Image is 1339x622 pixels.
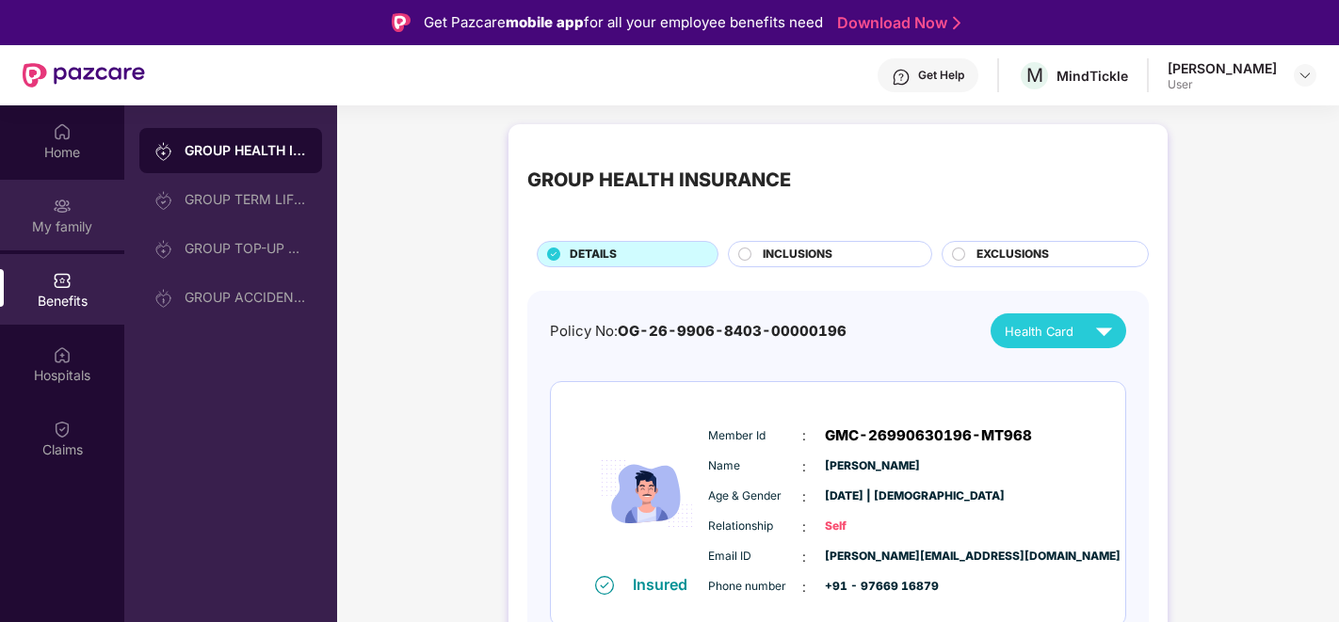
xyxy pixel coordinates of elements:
div: User [1168,77,1277,92]
img: svg+xml;base64,PHN2ZyBpZD0iQmVuZWZpdHMiIHhtbG5zPSJodHRwOi8vd3d3LnczLm9yZy8yMDAwL3N2ZyIgd2lkdGg9Ij... [53,271,72,290]
img: svg+xml;base64,PHN2ZyB4bWxucz0iaHR0cDovL3d3dy53My5vcmcvMjAwMC9zdmciIHZpZXdCb3g9IjAgMCAyNCAyNCIgd2... [1088,314,1121,347]
img: svg+xml;base64,PHN2ZyB3aWR0aD0iMjAiIGhlaWdodD0iMjAiIHZpZXdCb3g9IjAgMCAyMCAyMCIgZmlsbD0ibm9uZSIgeG... [154,240,173,259]
span: [PERSON_NAME][EMAIL_ADDRESS][DOMAIN_NAME] [825,548,919,566]
button: Health Card [991,313,1126,348]
span: Relationship [708,518,802,535]
img: svg+xml;base64,PHN2ZyB3aWR0aD0iMjAiIGhlaWdodD0iMjAiIHZpZXdCb3g9IjAgMCAyMCAyMCIgZmlsbD0ibm9uZSIgeG... [53,197,72,215]
img: Stroke [953,13,960,33]
img: Logo [392,13,411,32]
span: OG-26-9906-8403-00000196 [618,322,847,340]
img: svg+xml;base64,PHN2ZyBpZD0iSG9zcGl0YWxzIiB4bWxucz0iaHR0cDovL3d3dy53My5vcmcvMjAwMC9zdmciIHdpZHRoPS... [53,345,72,364]
div: Insured [633,575,699,594]
div: [PERSON_NAME] [1168,59,1277,77]
div: GROUP TERM LIFE INSURANCE [185,192,307,207]
div: GROUP TOP-UP POLICY [185,241,307,256]
img: icon [590,413,703,575]
span: : [802,517,806,537]
span: Email ID [708,548,802,566]
div: Policy No: [550,320,847,343]
span: +91 - 97669 16879 [825,578,919,596]
span: M [1026,64,1043,87]
strong: mobile app [506,13,584,31]
img: New Pazcare Logo [23,63,145,88]
img: svg+xml;base64,PHN2ZyBpZD0iSGVscC0zMngzMiIgeG1sbnM9Imh0dHA6Ly93d3cudzMub3JnLzIwMDAvc3ZnIiB3aWR0aD... [892,68,911,87]
span: Health Card [1005,322,1073,341]
img: svg+xml;base64,PHN2ZyB3aWR0aD0iMjAiIGhlaWdodD0iMjAiIHZpZXdCb3g9IjAgMCAyMCAyMCIgZmlsbD0ibm9uZSIgeG... [154,191,173,210]
span: [DATE] | [DEMOGRAPHIC_DATA] [825,487,919,505]
span: GMC-26990630196-MT968 [825,424,1032,447]
span: INCLUSIONS [763,246,832,263]
span: : [802,547,806,567]
div: MindTickle [1057,67,1128,85]
span: [PERSON_NAME] [825,457,919,475]
span: Age & Gender [708,487,802,505]
span: Phone number [708,578,802,596]
span: Name [708,457,802,475]
img: svg+xml;base64,PHN2ZyBpZD0iSG9tZSIgeG1sbnM9Imh0dHA6Ly93d3cudzMub3JnLzIwMDAvc3ZnIiB3aWR0aD0iMjAiIG... [53,122,72,141]
span: DETAILS [570,246,617,263]
img: svg+xml;base64,PHN2ZyBpZD0iRHJvcGRvd24tMzJ4MzIiIHhtbG5zPSJodHRwOi8vd3d3LnczLm9yZy8yMDAwL3N2ZyIgd2... [1298,68,1313,83]
span: Self [825,518,919,535]
img: svg+xml;base64,PHN2ZyB3aWR0aD0iMjAiIGhlaWdodD0iMjAiIHZpZXdCb3g9IjAgMCAyMCAyMCIgZmlsbD0ibm9uZSIgeG... [154,142,173,161]
span: : [802,577,806,598]
div: GROUP ACCIDENTAL INSURANCE [185,290,307,305]
span: : [802,486,806,507]
span: : [802,425,806,446]
div: Get Help [918,68,964,83]
div: GROUP HEALTH INSURANCE [185,141,307,160]
span: : [802,456,806,477]
div: GROUP HEALTH INSURANCE [527,166,791,195]
span: EXCLUSIONS [976,246,1049,263]
img: svg+xml;base64,PHN2ZyBpZD0iQ2xhaW0iIHhtbG5zPSJodHRwOi8vd3d3LnczLm9yZy8yMDAwL3N2ZyIgd2lkdGg9IjIwIi... [53,420,72,439]
img: svg+xml;base64,PHN2ZyB3aWR0aD0iMjAiIGhlaWdodD0iMjAiIHZpZXdCb3g9IjAgMCAyMCAyMCIgZmlsbD0ibm9uZSIgeG... [154,289,173,308]
a: Download Now [837,13,955,33]
div: Get Pazcare for all your employee benefits need [424,11,823,34]
img: svg+xml;base64,PHN2ZyB4bWxucz0iaHR0cDovL3d3dy53My5vcmcvMjAwMC9zdmciIHdpZHRoPSIxNiIgaGVpZ2h0PSIxNi... [595,576,614,595]
span: Member Id [708,427,802,445]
